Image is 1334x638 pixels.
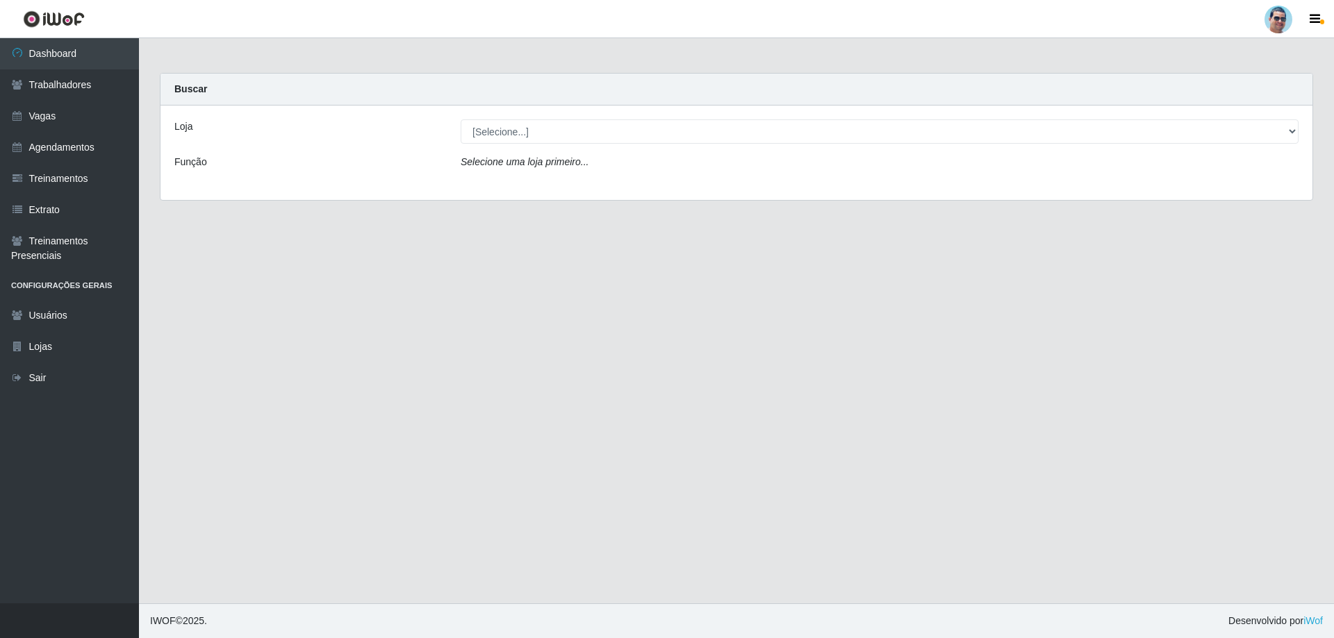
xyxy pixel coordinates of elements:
[150,615,176,626] span: IWOF
[1228,614,1323,628] span: Desenvolvido por
[1303,615,1323,626] a: iWof
[174,155,207,169] label: Função
[174,83,207,94] strong: Buscar
[150,614,207,628] span: © 2025 .
[23,10,85,28] img: CoreUI Logo
[461,156,588,167] i: Selecione uma loja primeiro...
[174,119,192,134] label: Loja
